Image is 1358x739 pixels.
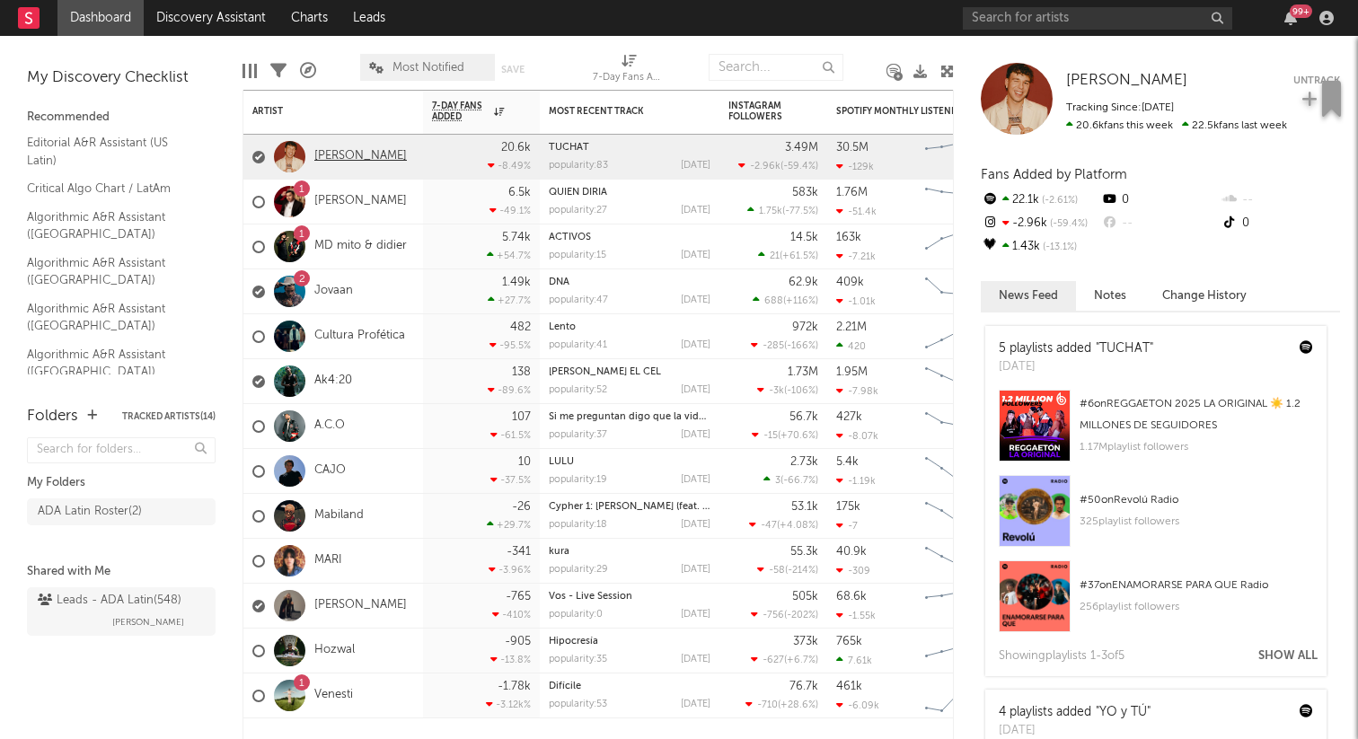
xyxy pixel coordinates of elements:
[763,474,818,486] div: ( )
[769,566,785,576] span: -58
[747,205,818,216] div: ( )
[27,472,216,494] div: My Folders
[549,502,710,512] div: Cypher 1: Ella (feat. Delfina Dib)
[27,107,216,128] div: Recommended
[549,322,710,332] div: Lento
[512,501,531,513] div: -26
[38,501,142,523] div: ADA Latin Roster ( 2 )
[27,498,216,525] a: ADA Latin Roster(2)
[917,584,998,629] svg: Chart title
[836,655,872,666] div: 7.61k
[1221,212,1340,235] div: 0
[549,637,598,647] a: Hipocresía
[549,565,608,575] div: popularity: 29
[836,501,860,513] div: 175k
[549,233,591,242] a: ACTIVOS
[836,610,876,621] div: -1.55k
[782,251,816,261] span: +61.5 %
[985,560,1327,646] a: #37onENAMORARSE PARA QUE Radio256playlist followers
[490,429,531,441] div: -61.5 %
[751,609,818,620] div: ( )
[508,187,531,198] div: 6.5k
[314,688,353,703] a: Venesti
[681,430,710,440] div: [DATE]
[1258,650,1318,662] button: Show All
[300,45,316,97] div: A&R Pipeline
[836,520,858,532] div: -7
[507,546,531,558] div: -341
[27,253,198,290] a: Algorithmic A&R Assistant ([GEOGRAPHIC_DATA])
[1066,72,1187,90] a: [PERSON_NAME]
[487,519,531,531] div: +29.7 %
[27,179,198,198] a: Critical Algo Chart / LatAm
[917,135,998,180] svg: Chart title
[836,161,874,172] div: -129k
[791,501,818,513] div: 53.1k
[593,67,665,89] div: 7-Day Fans Added (7-Day Fans Added)
[783,476,816,486] span: -66.7 %
[999,646,1124,667] div: Showing playlist s 1- 3 of 5
[836,546,867,558] div: 40.9k
[789,277,818,288] div: 62.9k
[27,299,198,336] a: Algorithmic A&R Assistant ([GEOGRAPHIC_DATA])
[490,654,531,665] div: -13.8 %
[836,456,859,468] div: 5.4k
[728,101,791,122] div: Instagram Followers
[981,281,1076,311] button: News Feed
[758,250,818,261] div: ( )
[787,386,816,396] span: -106 %
[489,564,531,576] div: -3.96 %
[1066,102,1174,113] span: Tracking Since: [DATE]
[549,143,589,153] a: TUCHAT
[549,699,607,709] div: popularity: 53
[549,340,607,350] div: popularity: 41
[917,269,998,314] svg: Chart title
[314,374,352,389] a: Ak4:20
[681,699,710,709] div: [DATE]
[788,566,816,576] span: -214 %
[981,189,1100,212] div: 22.1k
[314,329,405,344] a: Cultura Profética
[314,553,342,568] a: MARI
[788,366,818,378] div: 1.73M
[549,547,569,557] a: kura
[981,168,1127,181] span: Fans Added by Platform
[549,520,607,530] div: popularity: 18
[486,699,531,710] div: -3.12k %
[745,699,818,710] div: ( )
[757,564,818,576] div: ( )
[787,655,816,665] span: +6.7 %
[314,598,407,613] a: [PERSON_NAME]
[749,519,818,531] div: ( )
[1039,196,1078,206] span: -2.61 %
[27,561,216,583] div: Shared with Me
[738,160,818,172] div: ( )
[432,101,489,122] span: 7-Day Fans Added
[681,520,710,530] div: [DATE]
[985,390,1327,475] a: #6onREGGAETON 2025 LA ORIGINAL ☀️ 1.2 MILLONES DE SEGUIDORES1.17Mplaylist followers
[981,212,1100,235] div: -2.96k
[681,475,710,485] div: [DATE]
[502,277,531,288] div: 1.49k
[112,611,184,633] span: [PERSON_NAME]
[999,703,1151,722] div: 4 playlists added
[1100,212,1220,235] div: --
[785,207,816,216] span: -77.5 %
[757,384,818,396] div: ( )
[681,610,710,620] div: [DATE]
[38,590,181,611] div: Leads - ADA Latin ( 548 )
[549,106,683,117] div: Most Recent Track
[488,160,531,172] div: -8.49 %
[1047,219,1088,229] span: -59.4 %
[836,475,876,487] div: -1.19k
[27,133,198,170] a: Editorial A&R Assistant (US Latin)
[751,339,818,351] div: ( )
[1284,11,1297,25] button: 99+
[681,340,710,350] div: [DATE]
[549,412,744,422] a: Si me preguntan digo que la vida es corta
[27,406,78,427] div: Folders
[501,142,531,154] div: 20.6k
[252,106,387,117] div: Artist
[790,232,818,243] div: 14.5k
[1080,436,1313,458] div: 1.17M playlist followers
